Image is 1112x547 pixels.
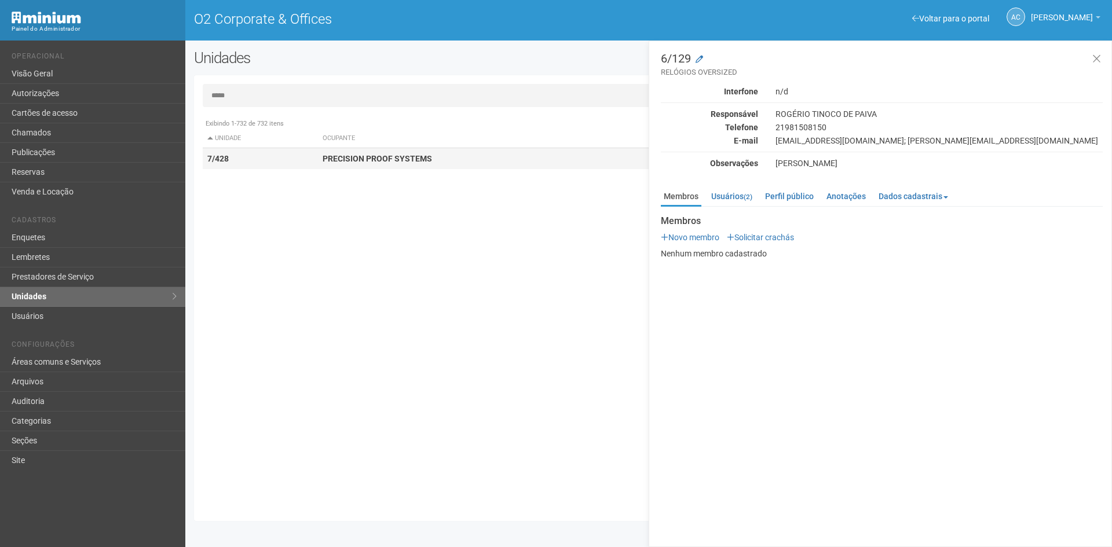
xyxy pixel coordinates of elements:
[661,233,719,242] a: Novo membro
[696,54,703,65] a: Modificar a unidade
[652,158,767,168] div: Observações
[824,188,869,205] a: Anotações
[876,188,951,205] a: Dados cadastrais
[767,109,1111,119] div: ROGÉRIO TINOCO DE PAIVA
[203,129,318,148] th: Unidade: activate to sort column descending
[323,154,432,163] strong: PRECISION PROOF SYSTEMS
[194,49,563,67] h2: Unidades
[912,14,989,23] a: Voltar para o portal
[767,86,1111,97] div: n/d
[194,12,640,27] h1: O2 Corporate & Offices
[661,248,1103,259] p: Nenhum membro cadastrado
[12,216,177,228] li: Cadastros
[203,119,1096,129] div: Exibindo 1-732 de 732 itens
[767,122,1111,133] div: 21981508150
[661,216,1103,226] strong: Membros
[708,188,755,205] a: Usuários(2)
[661,53,1103,78] h3: 6/129
[767,158,1111,168] div: [PERSON_NAME]
[652,135,767,146] div: E-mail
[744,193,752,201] small: (2)
[1031,2,1093,22] span: Ana Carla de Carvalho Silva
[207,154,229,163] strong: 7/428
[661,188,701,207] a: Membros
[318,129,712,148] th: Ocupante: activate to sort column ascending
[652,122,767,133] div: Telefone
[767,135,1111,146] div: [EMAIL_ADDRESS][DOMAIN_NAME]; [PERSON_NAME][EMAIL_ADDRESS][DOMAIN_NAME]
[12,340,177,353] li: Configurações
[652,86,767,97] div: Interfone
[1031,14,1100,24] a: [PERSON_NAME]
[762,188,817,205] a: Perfil público
[12,52,177,64] li: Operacional
[652,109,767,119] div: Responsável
[12,24,177,34] div: Painel do Administrador
[1007,8,1025,26] a: AC
[12,12,81,24] img: Minium
[727,233,794,242] a: Solicitar crachás
[661,67,1103,78] small: RELÓGIOS OVERSIZED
